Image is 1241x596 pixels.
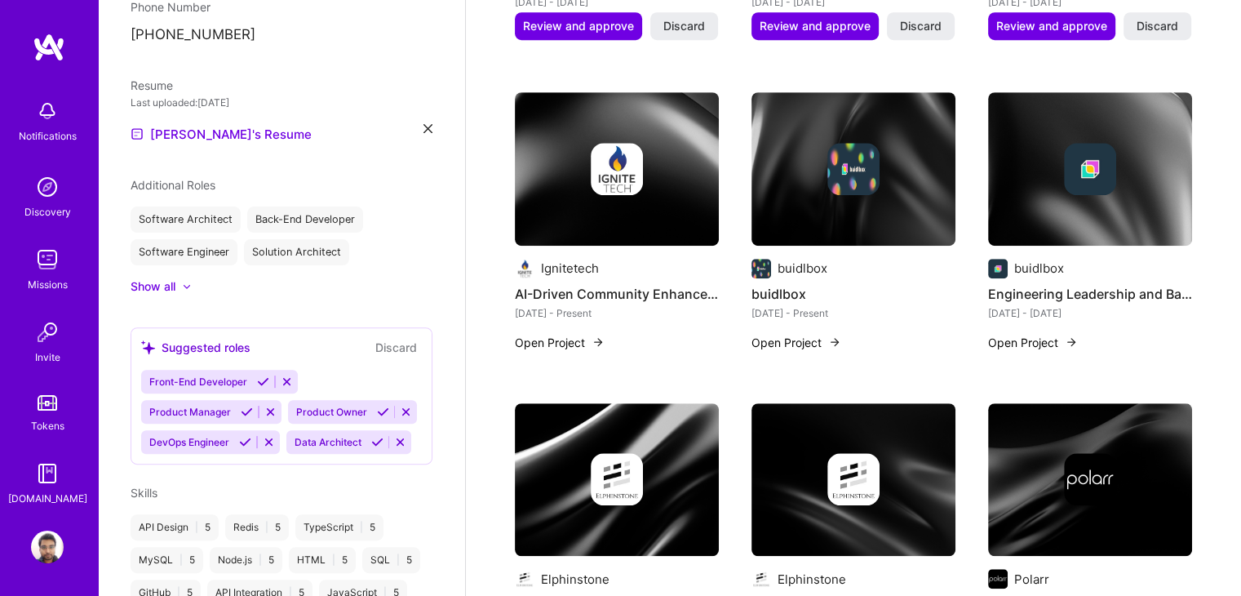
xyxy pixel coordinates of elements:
[751,334,841,351] button: Open Project
[295,436,361,448] span: Data Architect
[19,127,77,145] div: Notifications
[423,124,432,133] i: icon Close
[281,376,293,388] i: Reject
[394,436,406,448] i: Reject
[131,239,237,265] div: Software Engineer
[827,143,880,195] img: Company logo
[663,18,705,34] span: Discard
[541,260,599,277] div: Ignitetech
[751,259,771,278] img: Company logo
[31,316,64,349] img: Invite
[592,336,605,349] img: arrow-right
[751,403,955,557] img: cover
[131,78,173,92] span: Resume
[131,547,203,573] div: MySQL 5
[210,547,282,573] div: Node.js 5
[397,554,400,567] span: |
[31,457,64,490] img: guide book
[149,436,229,448] span: DevOps Engineer
[8,490,87,507] div: [DOMAIN_NAME]
[1064,143,1116,195] img: Company logo
[515,334,605,351] button: Open Project
[1124,12,1191,40] button: Discard
[31,95,64,127] img: bell
[1014,571,1049,588] div: Polarr
[1014,260,1064,277] div: buidlbox
[751,569,771,589] img: Company logo
[988,283,1192,305] h4: Engineering Leadership and Backend/Infra Development
[900,18,942,34] span: Discard
[131,278,175,295] div: Show all
[28,276,68,293] div: Missions
[257,376,269,388] i: Accept
[760,18,871,34] span: Review and approve
[149,406,231,418] span: Product Manager
[360,521,363,534] span: |
[131,514,219,540] div: API Design 5
[370,338,422,357] button: Discard
[244,239,349,265] div: Solution Architect
[1064,453,1116,505] img: Company logo
[247,207,363,233] div: Back-End Developer
[1065,336,1078,349] img: arrow-right
[131,486,157,500] span: Skills
[400,406,412,418] i: Reject
[828,336,841,349] img: arrow-right
[24,203,71,220] div: Discovery
[515,283,719,305] h4: AI-Driven Community Enhancement
[131,94,432,111] div: Last uploaded: [DATE]
[239,436,251,448] i: Accept
[591,453,643,505] img: Company logo
[778,260,827,277] div: buidlbox
[195,521,198,534] span: |
[31,531,64,563] img: User Avatar
[650,12,718,40] button: Discard
[515,12,642,40] button: Review and approve
[988,569,1008,589] img: Company logo
[515,569,534,589] img: Company logo
[131,25,432,45] p: [PHONE_NUMBER]
[35,349,60,366] div: Invite
[751,92,955,246] img: cover
[996,18,1107,34] span: Review and approve
[371,436,383,448] i: Accept
[778,571,846,588] div: Elphinstone
[988,259,1008,278] img: Company logo
[751,12,879,40] button: Review and approve
[149,376,247,388] span: Front-End Developer
[988,403,1192,557] img: cover
[377,406,389,418] i: Accept
[289,547,356,573] div: HTML 5
[751,283,955,305] h4: buidlbox
[131,178,215,192] span: Additional Roles
[523,18,634,34] span: Review and approve
[515,92,719,246] img: cover
[362,547,420,573] div: SQL 5
[988,12,1115,40] button: Review and approve
[141,339,250,356] div: Suggested roles
[180,554,183,567] span: |
[827,453,880,505] img: Company logo
[515,403,719,557] img: cover
[541,571,609,588] div: Elphinstone
[988,334,1078,351] button: Open Project
[887,12,955,40] button: Discard
[27,531,68,563] a: User Avatar
[515,259,534,278] img: Company logo
[141,340,155,354] i: icon SuggestedTeams
[296,406,367,418] span: Product Owner
[332,554,335,567] span: |
[295,514,383,540] div: TypeScript 5
[988,305,1192,322] div: [DATE] - [DATE]
[265,521,268,534] span: |
[259,554,262,567] span: |
[31,171,64,203] img: discovery
[241,406,253,418] i: Accept
[38,395,57,411] img: tokens
[31,243,64,276] img: teamwork
[225,514,289,540] div: Redis 5
[591,143,643,195] img: Company logo
[131,124,312,144] a: [PERSON_NAME]'s Resume
[263,436,275,448] i: Reject
[988,92,1192,246] img: cover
